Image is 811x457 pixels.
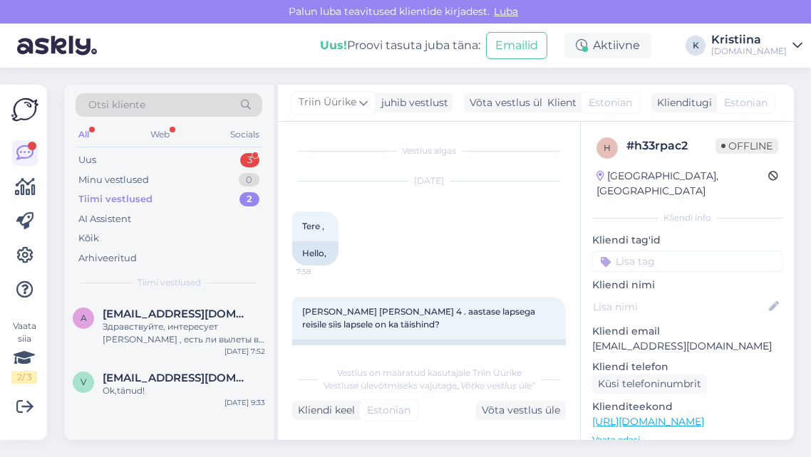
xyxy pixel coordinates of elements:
div: Proovi tasuta juba täna: [320,37,480,54]
div: Aktiivne [564,33,651,58]
div: Küsi telefoninumbrit [592,374,707,394]
div: Kliendi info [592,211,782,224]
div: Kõik [78,231,99,246]
p: Kliendi email [592,324,782,339]
span: Estonian [589,95,632,110]
p: Kliendi tag'id [592,233,782,248]
span: Vestlus on määratud kasutajale Triin Üürike [337,367,522,378]
div: Web [148,125,172,144]
div: # h33rpac2 [626,137,716,154]
span: Offline [716,138,778,154]
span: h [604,142,611,153]
span: Tiimi vestlused [138,276,201,289]
div: Здравствуйте, интересует [PERSON_NAME] , есть ли вылеты в декабре ? [103,320,265,346]
div: Minu vestlused [78,173,149,187]
span: Annasudorgina92@inbox.ru [103,308,251,320]
div: [GEOGRAPHIC_DATA], [GEOGRAPHIC_DATA] [596,169,768,199]
div: Võta vestlus üle [476,401,566,420]
div: Socials [227,125,262,144]
span: Tere , [302,221,324,231]
p: Kliendi telefon [592,359,782,374]
span: v [81,377,86,387]
span: vafkaman007@gmail.com [103,372,251,384]
span: 7:58 [296,266,350,277]
div: [DATE] 9:33 [224,397,265,408]
span: A [81,312,87,323]
a: [URL][DOMAIN_NAME] [592,415,704,428]
div: AI Assistent [78,212,131,226]
div: 0 [239,173,259,187]
div: Hello, [292,241,339,266]
span: Vestluse ülevõtmiseks vajutage [324,380,535,391]
div: Kliendi keel [292,403,355,418]
i: „Võtke vestlus üle” [457,380,535,391]
div: I'm asking if I want to go on a trip with a [DEMOGRAPHIC_DATA] child, is the child also charged t... [292,340,566,389]
div: Kristiina [711,34,787,46]
img: Askly Logo [11,96,38,123]
div: Vaata siia [11,320,37,384]
b: Uus! [320,38,347,52]
div: 2 [239,192,259,206]
div: Võta vestlus üle [464,93,554,112]
span: Estonian [367,403,410,418]
div: Tiimi vestlused [78,192,153,206]
button: Emailid [486,32,547,59]
div: 3 [240,153,259,167]
div: K [686,36,706,56]
span: Luba [490,5,522,18]
p: Vaata edasi ... [592,434,782,446]
div: Klient [542,95,577,110]
div: [DOMAIN_NAME] [711,46,787,57]
a: Kristiina[DOMAIN_NAME] [711,34,802,57]
div: [DATE] [292,174,566,187]
div: Arhiveeritud [78,251,137,266]
div: All [76,125,92,144]
div: Uus [78,153,96,167]
span: Estonian [724,95,768,110]
div: Vestlus algas [292,145,566,157]
div: Ok,tänud! [103,384,265,397]
p: Klienditeekond [592,399,782,414]
span: [PERSON_NAME] [PERSON_NAME] 4 . aastase lapsega reisile siis lapsele on ka täishind? [302,306,537,330]
span: Otsi kliente [88,98,145,112]
div: juhib vestlust [376,95,448,110]
div: Klienditugi [651,95,712,110]
div: [DATE] 7:52 [224,346,265,357]
p: [EMAIL_ADDRESS][DOMAIN_NAME] [592,339,782,354]
span: Triin Üürike [299,95,356,110]
div: 2 / 3 [11,371,37,384]
input: Lisa nimi [593,299,766,315]
input: Lisa tag [592,251,782,272]
p: Kliendi nimi [592,278,782,293]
